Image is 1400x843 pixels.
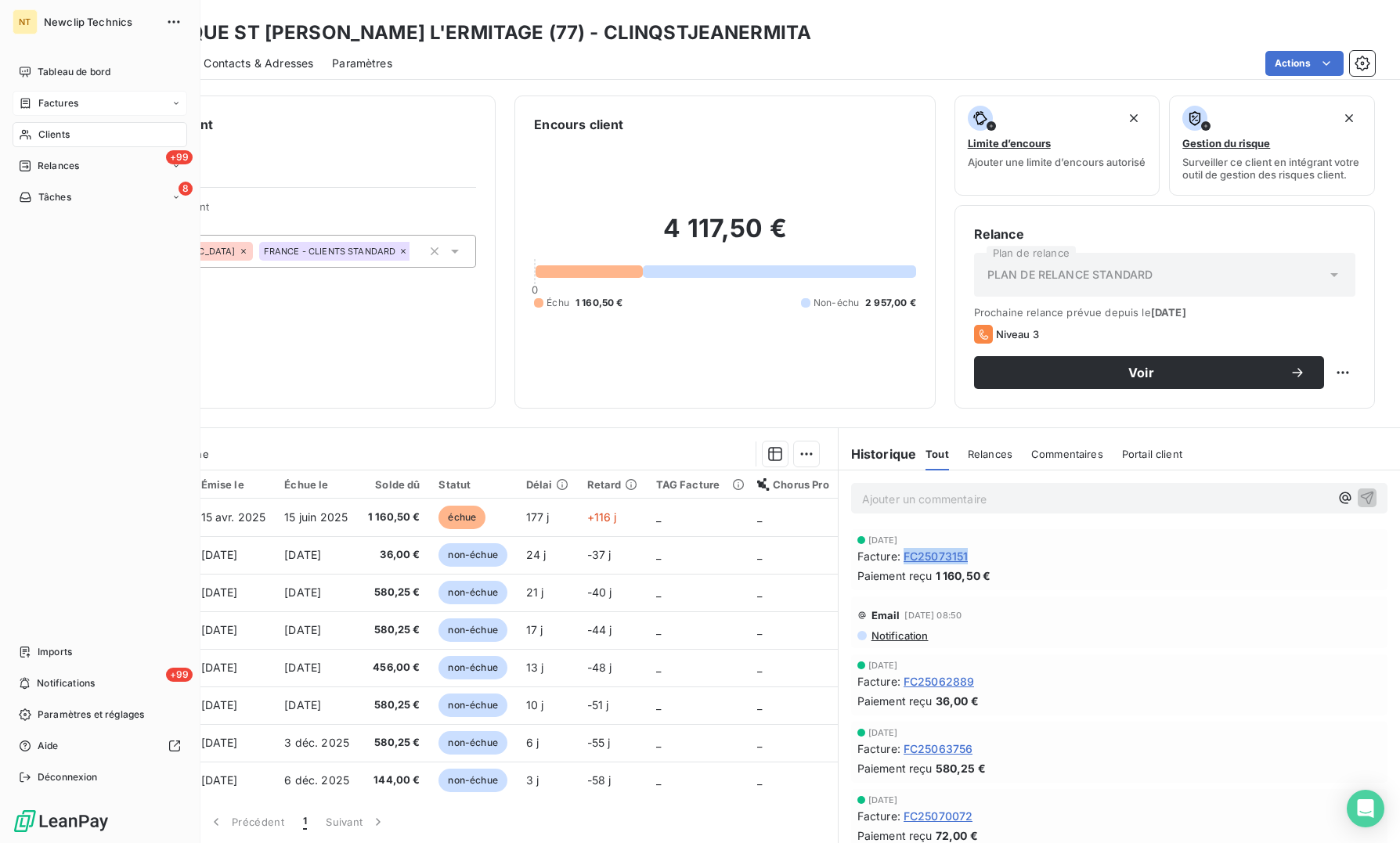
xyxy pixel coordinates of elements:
[179,182,193,196] span: 8
[201,510,266,524] span: 15 avr. 2025
[868,535,898,545] span: [DATE]
[576,296,623,310] span: 1 160,50 €
[936,567,991,584] span: 1 160,50 €
[199,805,294,838] button: Précédent
[656,623,661,636] span: _
[1182,156,1362,181] span: Surveiller ce client en intégrant votre outil de gestion des risques client.
[332,56,392,71] span: Paramètres
[857,760,933,776] span: Paiement reçu
[936,760,986,776] span: 580,25 €
[993,366,1290,379] span: Voir
[587,773,612,787] span: -58 j
[13,733,187,758] a: Aide
[526,698,544,712] span: 10 j
[656,698,661,712] span: _
[868,661,898,670] span: [DATE]
[656,510,661,524] span: _
[284,698,321,712] span: [DATE]
[303,814,307,830] span: 1
[368,660,420,675] span: 456,00 €
[1169,95,1375,196] button: Gestion du risqueSurveiller ce client en intégrant votre outil de gestion des risques client.
[656,661,661,674] span: _
[868,728,898,737] span: [DATE]
[757,478,829,491] div: Chorus Pro
[904,673,975,690] span: FC25062889
[201,585,238,599] span: [DATE]
[974,306,1355,319] span: Prochaine relance prévue depuis le
[857,693,933,709] span: Paiement reçu
[1031,448,1103,460] span: Commentaires
[284,623,321,636] span: [DATE]
[201,478,266,491] div: Émise le
[38,645,72,659] span: Imports
[839,445,917,463] h6: Historique
[368,697,420,713] span: 580,25 €
[757,585,762,599] span: _
[284,736,349,749] span: 3 déc. 2025
[1265,51,1344,76] button: Actions
[284,510,348,524] span: 15 juin 2025
[201,736,238,749] span: [DATE]
[438,478,507,491] div: Statut
[587,736,611,749] span: -55 j
[757,736,762,749] span: _
[37,676,95,690] span: Notifications
[996,328,1039,340] span: Niveau 3
[757,661,762,674] span: _
[968,137,1051,150] span: Limite d’encours
[870,629,929,642] span: Notification
[926,448,949,460] span: Tout
[587,661,612,674] span: -48 j
[871,609,900,621] span: Email
[284,478,349,491] div: Échue le
[534,213,915,260] h2: 4 117,50 €
[974,225,1355,243] h6: Relance
[987,267,1153,283] span: PLAN DE RELANCE STANDARD
[857,808,900,824] span: Facture :
[368,510,420,525] span: 1 160,50 €
[656,548,661,561] span: _
[284,585,321,599] span: [DATE]
[857,548,900,564] span: Facture :
[868,795,898,805] span: [DATE]
[166,668,193,682] span: +99
[587,548,612,561] span: -37 j
[857,673,900,690] span: Facture :
[968,156,1146,168] span: Ajouter une limite d’encours autorisé
[534,115,623,134] h6: Encours client
[438,581,507,604] span: non-échue
[284,773,349,787] span: 6 déc. 2025
[904,740,973,757] span: FC25063756
[438,506,485,529] span: échue
[284,661,321,674] span: [DATE]
[865,296,916,310] span: 2 957,00 €
[368,585,420,600] span: 580,25 €
[38,770,98,784] span: Déconnexion
[438,656,507,679] span: non-échue
[264,247,396,256] span: FRANCE - CLIENTS STANDARD
[904,548,969,564] span: FC25073151
[656,736,661,749] span: _
[201,623,238,636] span: [DATE]
[1182,137,1270,150] span: Gestion du risque
[587,510,617,524] span: +116 j
[968,448,1012,460] span: Relances
[438,731,507,755] span: non-échue
[857,740,900,757] span: Facture :
[204,56,313,71] span: Contacts & Adresses
[438,618,507,642] span: non-échue
[904,808,973,824] span: FC25070072
[284,548,321,561] span: [DATE]
[294,805,316,838] button: 1
[95,115,476,134] h6: Informations client
[410,244,422,258] input: Ajouter une valeur
[857,567,933,584] span: Paiement reçu
[656,773,661,787] span: _
[587,585,612,599] span: -40 j
[526,623,543,636] span: 17 j
[166,150,193,164] span: +99
[757,510,762,524] span: _
[438,693,507,717] span: non-échue
[757,548,762,561] span: _
[757,623,762,636] span: _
